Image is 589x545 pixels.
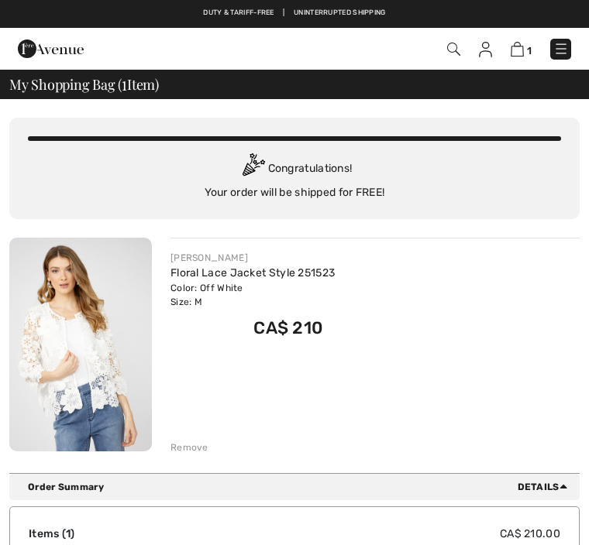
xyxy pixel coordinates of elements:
[511,42,524,57] img: Shopping Bag
[18,42,84,55] a: 1ère Avenue
[214,526,560,542] td: CA$ 210.00
[253,317,322,338] span: CA$ 210
[479,42,492,57] img: My Info
[447,43,460,56] img: Search
[237,153,268,184] img: Congratulation2.svg
[29,526,214,542] td: Items ( )
[122,74,127,92] span: 1
[28,153,561,201] div: Congratulations! Your order will be shipped for FREE!
[66,527,71,540] span: 1
[170,251,335,265] div: [PERSON_NAME]
[170,440,208,454] div: Remove
[18,33,84,64] img: 1ère Avenue
[511,41,532,57] a: 1
[170,281,335,309] div: Color: Off White Size: M
[527,45,532,57] span: 1
[518,480,573,494] span: Details
[170,266,335,279] a: Floral Lace Jacket Style 251523
[28,480,573,494] div: Order Summary
[553,41,569,57] img: Menu
[9,77,159,91] span: My Shopping Bag ( Item)
[9,238,152,451] img: Floral Lace Jacket Style 251523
